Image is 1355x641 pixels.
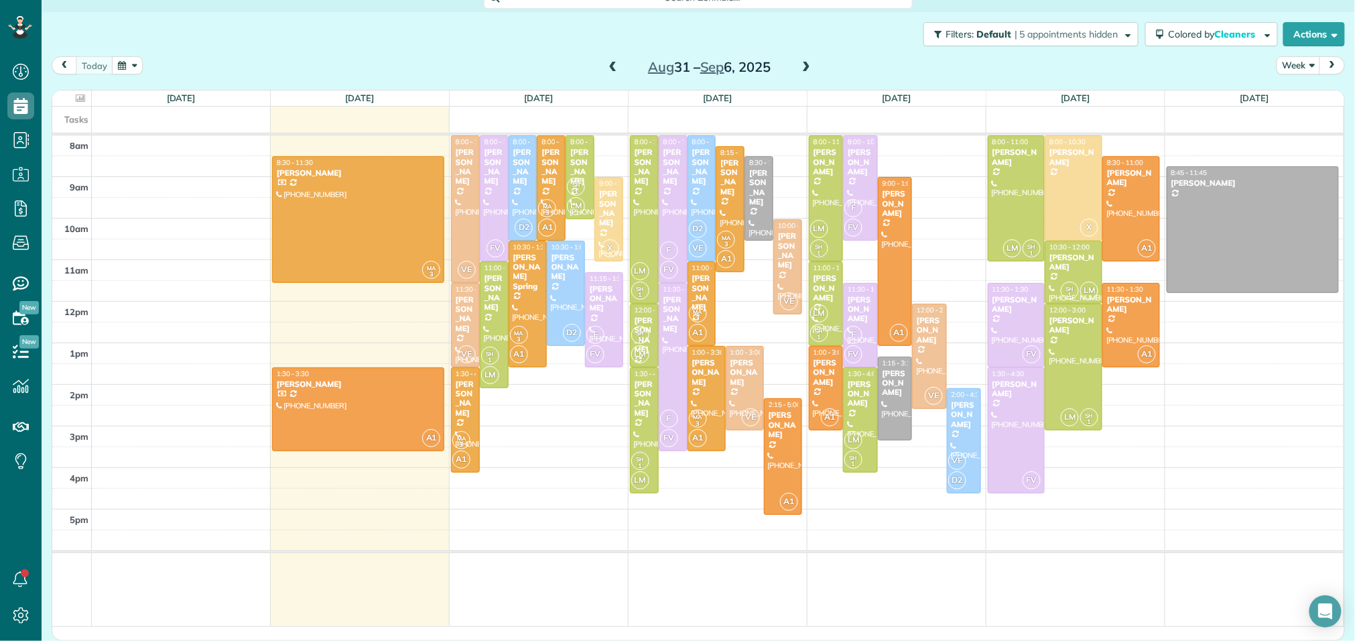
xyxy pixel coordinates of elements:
[70,140,88,151] span: 8am
[844,345,862,363] span: FV
[1169,28,1261,40] span: Colored by
[720,148,757,157] span: 8:15 - 11:15
[1215,28,1258,40] span: Cleaners
[813,148,839,176] div: [PERSON_NAME]
[883,359,915,367] span: 1:15 - 3:15
[848,369,880,378] span: 1:30 - 4:00
[992,285,1029,294] span: 11:30 - 1:30
[952,390,984,399] span: 2:00 - 4:30
[992,148,1041,167] div: [PERSON_NAME]
[1003,239,1021,257] span: LM
[567,197,585,215] span: LM
[690,418,706,430] small: 3
[64,223,88,234] span: 10am
[1240,93,1269,103] a: [DATE]
[586,345,604,363] span: FV
[453,439,470,451] small: 3
[810,304,828,323] span: LM
[636,285,644,292] span: SH
[976,28,1012,40] span: Default
[277,369,309,378] span: 1:30 - 3:30
[700,58,724,75] span: Sep
[1106,295,1156,314] div: [PERSON_NAME]
[694,308,702,315] span: MA
[570,137,606,146] span: 8:00 - 10:00
[277,158,313,167] span: 8:30 - 11:30
[601,239,619,257] span: X
[485,264,521,272] span: 11:00 - 2:00
[821,408,839,426] span: A1
[663,137,700,146] span: 8:00 - 11:30
[1049,137,1086,146] span: 8:00 - 10:30
[814,137,850,146] span: 8:00 - 11:00
[510,345,528,363] span: A1
[487,239,505,257] span: FV
[1107,285,1143,294] span: 11:30 - 1:30
[813,274,839,302] div: [PERSON_NAME]
[1309,595,1342,628] div: Open Intercom Messenger
[850,454,858,461] span: SH
[690,312,706,325] small: 3
[589,284,619,313] div: [PERSON_NAME]
[689,429,707,447] span: A1
[848,137,884,146] span: 8:00 - 10:30
[1145,22,1278,46] button: Colored byCleaners
[844,199,862,217] span: F
[1277,56,1321,74] button: Week
[631,262,649,280] span: LM
[631,471,649,489] span: LM
[722,234,730,241] span: MA
[692,358,722,387] div: [PERSON_NAME]
[769,400,801,409] span: 2:15 - 5:00
[704,93,732,103] a: [DATE]
[1086,412,1094,419] span: SH
[635,369,667,378] span: 1:30 - 4:30
[513,243,550,251] span: 10:30 - 1:30
[717,250,735,268] span: A1
[925,387,943,405] span: VE
[1171,168,1208,177] span: 8:45 - 11:45
[636,329,644,337] span: SH
[167,93,196,103] a: [DATE]
[689,220,707,238] span: D2
[992,380,1041,399] div: [PERSON_NAME]
[692,148,712,186] div: [PERSON_NAME]
[484,148,505,186] div: [PERSON_NAME]
[692,264,728,272] span: 11:00 - 1:00
[455,148,476,186] div: [PERSON_NAME]
[917,22,1139,46] a: Filters: Default | 5 appointments hidden
[513,253,543,292] div: [PERSON_NAME] Spring
[815,327,823,335] span: SH
[482,354,499,367] small: 1
[1061,289,1078,302] small: 1
[663,295,684,334] div: [PERSON_NAME]
[815,243,823,250] span: SH
[730,348,763,357] span: 1:00 - 3:00
[1283,22,1345,46] button: Actions
[814,348,846,357] span: 1:00 - 3:00
[634,380,655,418] div: [PERSON_NAME]
[1081,416,1098,428] small: 1
[346,93,375,103] a: [DATE]
[541,137,578,146] span: 8:00 - 10:30
[1049,253,1098,272] div: [PERSON_NAME]
[598,189,619,228] div: [PERSON_NAME]
[844,326,862,344] span: F
[946,28,974,40] span: Filters:
[525,93,554,103] a: [DATE]
[1319,56,1345,74] button: next
[689,324,707,342] span: A1
[883,179,915,188] span: 9:00 - 1:00
[660,410,678,428] span: F
[634,148,655,186] div: [PERSON_NAME]
[694,413,702,420] span: MA
[543,202,552,210] span: MA
[484,274,505,312] div: [PERSON_NAME]
[1015,28,1118,40] span: | 5 appointments hidden
[890,324,908,342] span: A1
[635,137,671,146] span: 8:00 - 12:00
[563,324,581,342] span: D2
[599,179,635,188] span: 9:00 - 11:00
[586,326,604,344] span: F
[636,455,644,463] span: SH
